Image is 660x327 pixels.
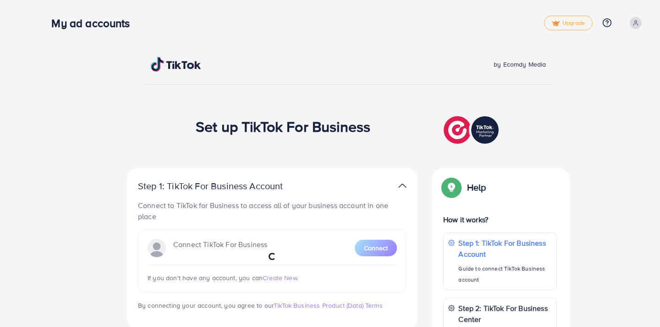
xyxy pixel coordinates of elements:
[544,16,593,30] a: tickUpgrade
[51,17,137,30] h3: My ad accounts
[196,118,370,135] h1: Set up TikTok For Business
[552,20,560,27] img: tick
[458,303,552,325] p: Step 2: TikTok For Business Center
[443,214,557,225] p: How it works?
[444,114,501,146] img: TikTok partner
[458,263,552,285] p: Guide to connect TikTok Business account
[467,182,486,193] p: Help
[151,57,201,72] img: TikTok
[494,60,546,69] span: by Ecomdy Media
[458,237,552,259] p: Step 1: TikTok For Business Account
[552,20,585,27] span: Upgrade
[138,180,312,192] p: Step 1: TikTok For Business Account
[398,179,407,192] img: TikTok partner
[443,179,460,196] img: Popup guide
